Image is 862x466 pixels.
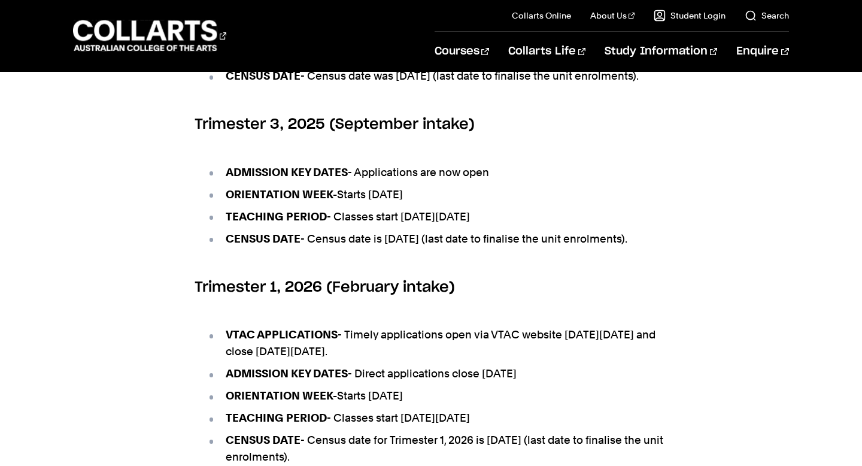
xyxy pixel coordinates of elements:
h6: Trimester 3, 2025 (September intake) [195,114,667,135]
li: - Direct applications close [DATE] [207,365,667,382]
strong: CENSUS DATE [226,232,301,245]
li: - Census date is [DATE] (last date to finalise the unit enrolments). [207,231,667,247]
strong: ORIENTATION WEEK- [226,389,337,402]
div: Go to homepage [73,19,226,53]
a: About Us [590,10,635,22]
a: Courses [435,32,489,71]
strong: TEACHING PERIOD [226,210,327,223]
li: - Classes start [DATE][DATE] [207,208,667,225]
strong: VTAC APPLICATIONS [226,328,338,341]
a: Study Information [605,32,717,71]
li: Starts [DATE] [207,186,667,203]
li: - Census date for Trimester 1, 2026 is [DATE] (last date to finalise the unit enrolments). [207,432,667,465]
strong: CENSUS DATE [226,434,301,446]
li: - Applications are now open [207,164,667,181]
li: Starts [DATE] [207,388,667,404]
a: Collarts Life [508,32,585,71]
strong: ADMISSION KEY DATES [226,166,348,178]
a: Student Login [654,10,726,22]
strong: ADMISSION KEY DATES [226,367,348,380]
a: Collarts Online [512,10,571,22]
li: - Classes start [DATE][DATE] [207,410,667,426]
h6: Trimester 1, 2026 (February intake) [195,277,667,298]
li: - Census date was [DATE] (last date to finalise the unit enrolments). [207,68,667,84]
a: Enquire [736,32,788,71]
strong: CENSUS DATE [226,69,301,82]
a: Search [745,10,789,22]
strong: TEACHING PERIOD [226,411,327,424]
li: - Timely applications open via VTAC website [DATE][DATE] and close [DATE][DATE]. [207,326,667,360]
strong: ORIENTATION WEEK- [226,188,337,201]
